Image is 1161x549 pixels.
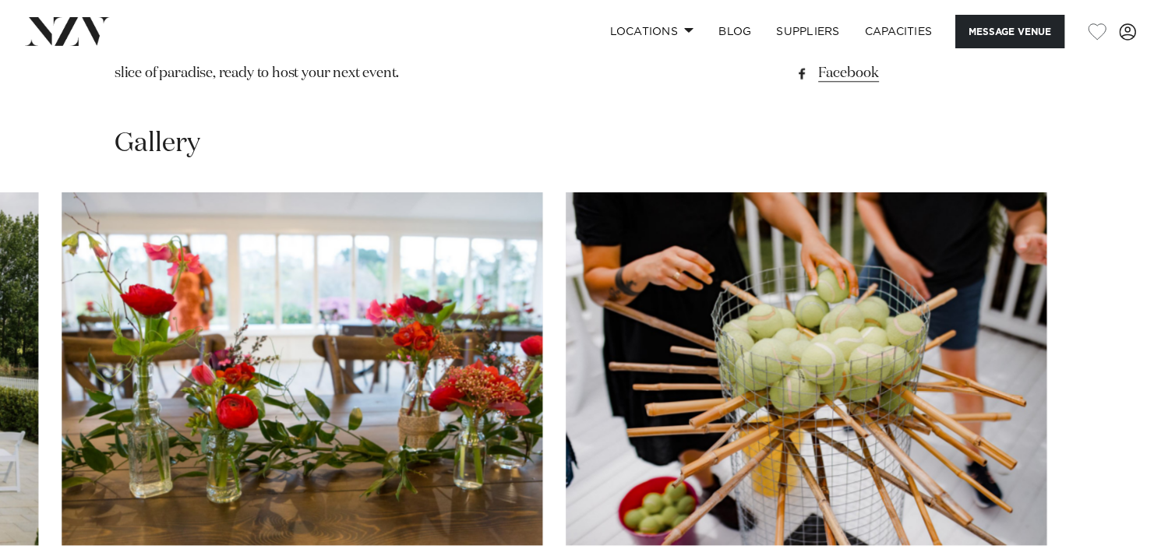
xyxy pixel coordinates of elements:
[706,15,764,48] a: BLOG
[955,15,1064,48] button: Message Venue
[852,15,945,48] a: Capacities
[25,17,110,45] img: nzv-logo.png
[566,192,1046,545] swiper-slide: 30 / 30
[62,192,542,545] swiper-slide: 29 / 30
[597,15,706,48] a: Locations
[115,126,200,161] h2: Gallery
[764,15,852,48] a: SUPPLIERS
[792,62,1046,84] a: Facebook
